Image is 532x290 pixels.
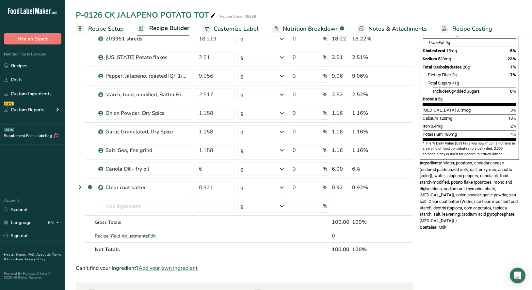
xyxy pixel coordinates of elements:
span: Cholesterol [423,48,445,53]
div: 100% [352,218,382,226]
a: FAQ . [28,252,36,257]
span: Sodium [423,56,437,61]
div: Gross Totals [95,219,192,226]
span: Nutrition Breakdown [283,24,339,33]
div: g [240,146,244,154]
span: Total Carbohydrates [423,65,462,69]
img: Sub Recipe [98,185,103,190]
div: Recipe Code: 08288 [220,13,256,19]
th: Net Totals [93,242,330,256]
th: 100% [351,242,383,256]
span: 0% [510,89,516,94]
div: Canola Oil - fry oil [105,165,187,173]
div: P-0126 CK JALAPENO POTATO TOT [76,9,217,21]
span: 10% [508,116,516,121]
a: About Us . [36,252,52,257]
span: 7% [510,65,516,69]
div: g [240,35,244,43]
span: Water, potatoes, cheddar cheese (cultured pasteurized milk, salt, enzymes, annatto [color]), wate... [420,160,518,223]
span: Saturated Fat [428,32,453,37]
div: 1.16% [352,128,382,136]
span: Edit [148,233,156,239]
div: 0 [332,232,349,240]
div: g [240,109,244,117]
div: 6% [352,165,382,173]
span: Add your own ingredient [138,264,198,272]
span: 2g [452,72,457,77]
span: Recipe Costing [452,24,492,33]
span: Dietary Fiber [428,72,451,77]
div: Custom Reports [4,106,44,113]
div: 1.16 [332,109,349,117]
span: Notes & Attachments [368,24,427,33]
span: 5% [510,48,516,53]
div: g [240,72,244,80]
div: 0.92% [352,184,382,191]
div: g [240,184,244,191]
div: 2.52% [352,91,382,99]
div: NEW [4,102,14,106]
input: Add Ingredient [95,200,192,213]
div: 6.00 [332,165,349,173]
span: Customize Label [214,24,259,33]
div: 18.22 [332,35,349,43]
span: Ingredients: [420,160,442,165]
i: Trans [428,40,439,45]
div: EN [48,219,61,227]
span: 15mg [446,48,457,53]
div: 18.22% [352,35,382,43]
span: 0.4mg [431,124,443,129]
div: Can't find your ingredient? [76,264,413,272]
span: 530mg [438,56,451,61]
div: g [240,53,244,61]
div: Onion Powder, Dry Spice [105,109,187,117]
div: 100.00 [332,218,349,226]
div: Open Intercom Messenger [510,268,525,283]
div: 1.16 [332,146,349,154]
div: Clear coat batter [105,184,187,191]
span: 23% [508,56,516,61]
div: 1.16% [352,146,382,154]
span: Milk [439,225,446,230]
span: Includes Added Sugars [433,89,480,94]
div: Recipe Yield Adjustments [95,233,192,239]
div: 1.16 [332,128,349,136]
th: 100.00 [330,242,351,256]
div: Powered By FoodLabelMaker © 2025 All Rights Reserved [4,272,61,280]
span: Fat [428,40,444,45]
span: Recipe Setup [88,24,124,33]
div: 203951 shreds [105,35,187,43]
div: 1.16% [352,109,382,117]
a: Terms & Conditions . [4,252,61,262]
div: 9.06 [332,72,349,80]
span: Potassium [423,132,443,137]
span: 0g [449,89,454,94]
span: 120mg [439,116,452,121]
span: Recipe Builder [149,24,189,33]
a: Privacy Policy [25,257,45,262]
span: Contains: [420,225,438,230]
span: Iron [423,124,430,129]
span: <1g [452,81,459,85]
span: 0.1mcg [457,108,471,113]
span: 3g [454,32,458,37]
span: Protein [423,97,437,101]
a: Recipe Builder [137,21,189,37]
div: [US_STATE] Potato flakes [105,53,187,61]
div: 2.51 [332,53,349,61]
span: Total Sugars [428,81,451,85]
button: Hire an Expert [4,33,61,45]
div: starch, food, modified, Batter Bind, SF (DO-01640) [105,91,187,99]
a: Recipe Costing [440,22,492,36]
div: g [240,128,244,136]
a: Customize Label [202,22,259,36]
div: 0.92 [332,184,349,191]
div: Salt, Sea, fine grind [105,146,187,154]
section: * The % Daily Value (DV) tells you how much a nutrient in a serving of food contributes to a dail... [423,141,516,157]
span: [MEDICAL_DATA] [423,108,456,113]
span: Calcium [423,116,438,121]
span: 7% [510,72,516,77]
span: 0g [445,40,450,45]
a: Recipe Setup [76,22,124,36]
a: Notes & Attachments [357,22,427,36]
